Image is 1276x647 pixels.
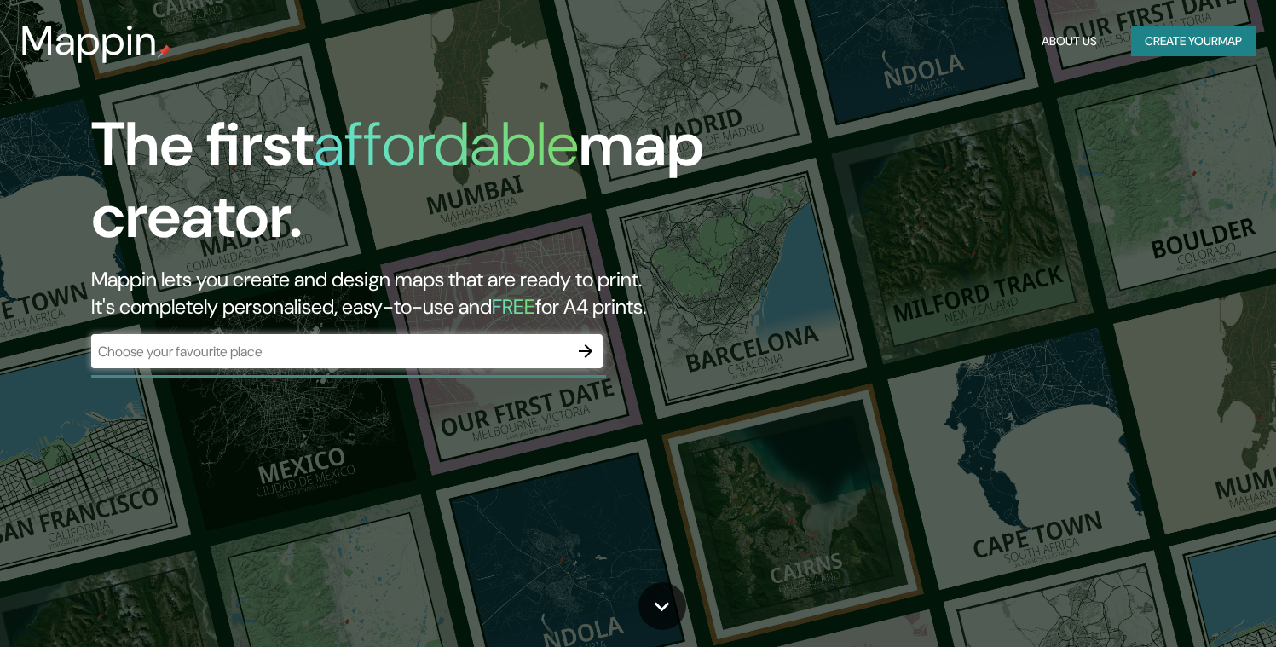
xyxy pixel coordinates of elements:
button: Create yourmap [1131,26,1256,57]
h3: Mappin [20,17,158,65]
h1: affordable [314,105,579,184]
button: About Us [1035,26,1104,57]
img: mappin-pin [158,44,171,58]
h1: The first map creator. [91,109,730,266]
input: Choose your favourite place [91,342,569,361]
h2: Mappin lets you create and design maps that are ready to print. It's completely personalised, eas... [91,266,730,321]
h5: FREE [492,293,535,320]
